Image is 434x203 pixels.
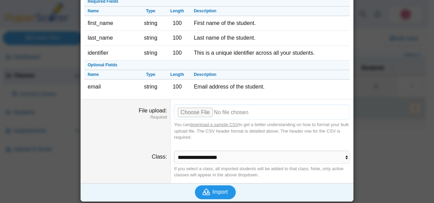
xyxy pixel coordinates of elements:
[84,6,138,16] th: Name
[164,31,190,45] td: 100
[190,122,238,127] a: download a sample CSV
[84,70,138,80] th: Name
[138,46,164,60] td: string
[174,122,350,140] div: You can to get a better understanding on how to format your bulk upload file. The CSV header form...
[164,16,190,31] td: 100
[164,46,190,60] td: 100
[138,16,164,31] td: string
[138,6,164,16] th: Type
[212,189,228,195] span: Import
[138,80,164,94] td: string
[164,70,190,80] th: Length
[190,70,350,80] th: Description
[152,154,167,160] label: Class
[190,80,350,94] td: Email address of the student.
[84,114,167,120] dfn: Required
[164,6,190,16] th: Length
[195,185,236,199] button: Import
[84,46,138,60] td: identifier
[190,31,350,45] td: Last name of the student.
[84,80,138,94] td: email
[84,16,138,31] td: first_name
[138,70,164,80] th: Type
[190,16,350,31] td: First name of the student.
[164,80,190,94] td: 100
[84,60,350,70] th: Optional Fields
[139,108,167,113] label: File upload
[190,46,350,60] td: This is a unique identifier across all your students.
[138,31,164,45] td: string
[84,31,138,45] td: last_name
[190,6,350,16] th: Description
[174,166,350,178] div: If you select a class, all imported students will be added to that class. Note, only active class...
